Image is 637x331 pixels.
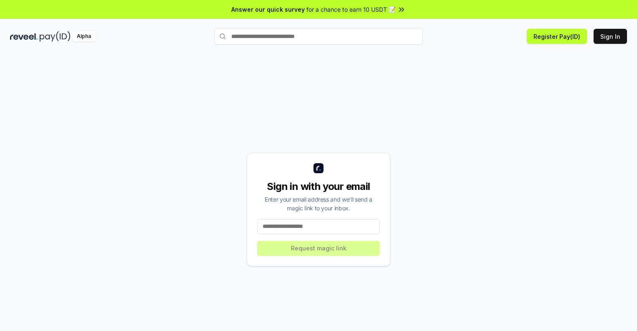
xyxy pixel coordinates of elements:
button: Sign In [594,29,627,44]
button: Register Pay(ID) [527,29,587,44]
div: Sign in with your email [257,180,380,193]
img: logo_small [313,163,324,173]
span: for a chance to earn 10 USDT 📝 [306,5,396,14]
div: Enter your email address and we’ll send a magic link to your inbox. [257,195,380,212]
img: pay_id [40,31,71,42]
span: Answer our quick survey [231,5,305,14]
img: reveel_dark [10,31,38,42]
div: Alpha [72,31,96,42]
